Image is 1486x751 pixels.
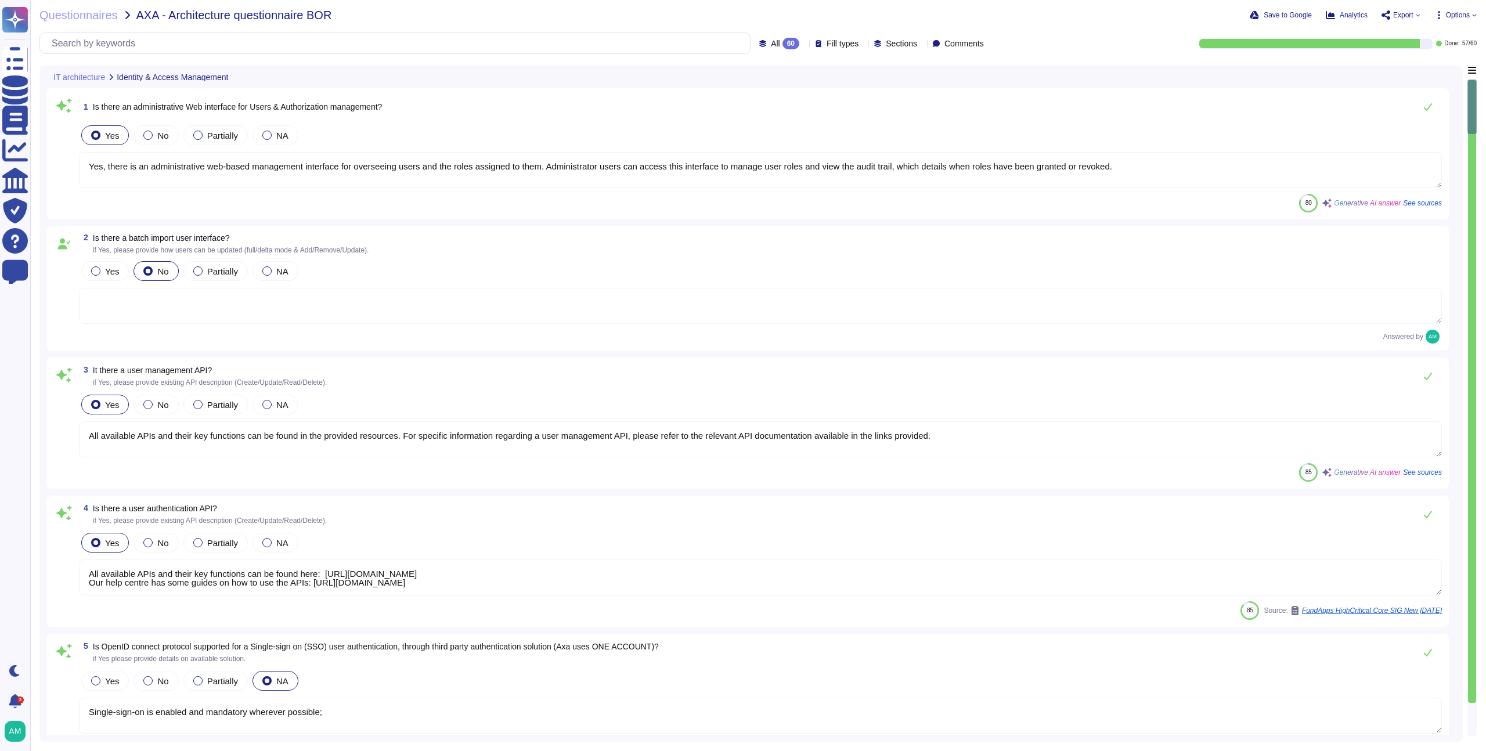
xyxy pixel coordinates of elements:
[276,131,288,140] span: NA
[157,131,168,140] span: No
[1444,41,1460,46] span: Done:
[1403,469,1442,476] span: See sources
[93,233,230,243] span: Is there a batch import user interface?
[1305,469,1312,475] span: 85
[1264,12,1312,19] span: Save to Google
[53,73,105,81] span: IT architecture
[136,9,332,21] span: AXA - Architecture questionnaire BOR
[157,676,168,686] span: No
[207,676,238,686] span: Partially
[79,421,1442,457] textarea: All available APIs and their key functions can be found in the provided resources. For specific i...
[944,39,984,48] span: Comments
[276,400,288,410] span: NA
[79,366,88,374] span: 3
[1326,10,1368,20] button: Analytics
[105,400,119,410] span: Yes
[79,152,1442,188] textarea: Yes, there is an administrative web-based management interface for overseeing users and the roles...
[1305,200,1312,206] span: 80
[1334,200,1401,207] span: Generative AI answer
[207,538,238,548] span: Partially
[79,103,88,111] span: 1
[117,73,228,81] span: Identity & Access Management
[1302,607,1442,614] span: FundApps HighCritical Core SIG New [DATE]
[93,246,369,254] span: if Yes, please provide how users can be updated (full/delta mode & Add/Remove/Update).
[1264,606,1442,615] span: Source:
[93,102,383,111] span: Is there an administrative Web interface for Users & Authorization management?
[79,559,1442,595] textarea: All available APIs and their key functions can be found here: [URL][DOMAIN_NAME] Our help centre ...
[207,131,238,140] span: Partially
[105,676,119,686] span: Yes
[93,378,327,387] span: if Yes, please provide existing API description (Create/Update/Read/Delete).
[1340,12,1368,19] span: Analytics
[17,696,24,703] div: 3
[105,131,119,140] span: Yes
[105,266,119,276] span: Yes
[827,39,859,48] span: Fill types
[5,721,26,742] img: user
[46,33,750,53] input: Search by keywords
[1462,41,1477,46] span: 57 / 60
[79,698,1442,734] textarea: Single-sign-on is enabled and mandatory wherever possible;
[157,266,168,276] span: No
[1383,333,1423,340] span: Answered by
[93,655,246,663] span: if Yes please provide details on available solution.
[79,642,88,650] span: 5
[1250,10,1312,20] button: Save to Google
[771,39,780,48] span: All
[2,718,34,744] button: user
[207,400,238,410] span: Partially
[93,517,327,525] span: if Yes, please provide existing API description (Create/Update/Read/Delete).
[207,266,238,276] span: Partially
[886,39,917,48] span: Sections
[105,538,119,548] span: Yes
[93,366,212,375] span: It there a user management API?
[39,9,118,21] span: Questionnaires
[79,504,88,512] span: 4
[276,538,288,548] span: NA
[1393,12,1413,19] span: Export
[93,642,659,651] span: Is OpenID connect protocol supported for a Single-sign on (SSO) user authentication, through thir...
[276,676,288,686] span: NA
[276,266,288,276] span: NA
[1247,607,1253,613] span: 85
[1334,469,1401,476] span: Generative AI answer
[157,538,168,548] span: No
[1426,330,1440,344] img: user
[93,504,217,513] span: Is there a user authentication API?
[79,233,88,241] span: 2
[782,38,799,49] div: 60
[157,400,168,410] span: No
[1446,12,1470,19] span: Options
[1403,200,1442,207] span: See sources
